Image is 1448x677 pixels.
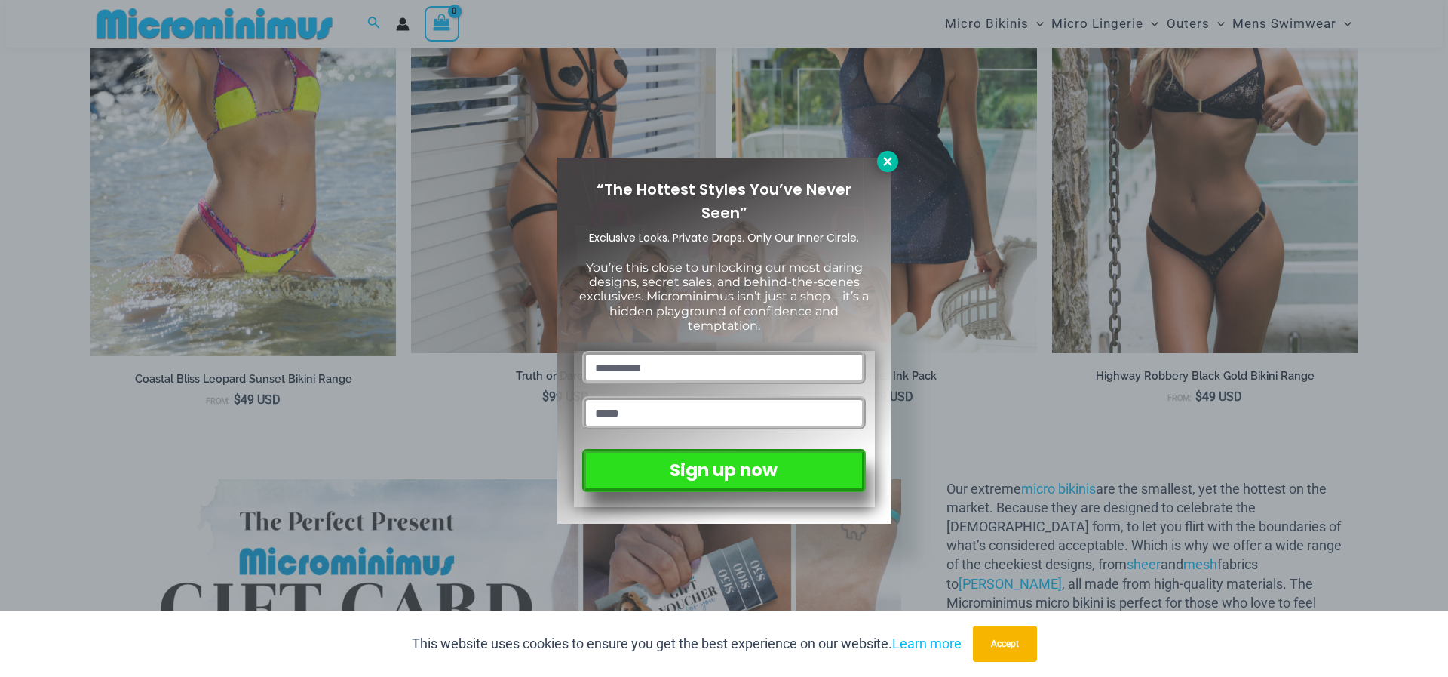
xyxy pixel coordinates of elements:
span: You’re this close to unlocking our most daring designs, secret sales, and behind-the-scenes exclu... [579,260,869,333]
p: This website uses cookies to ensure you get the best experience on our website. [412,632,962,655]
button: Accept [973,626,1037,662]
span: Exclusive Looks. Private Drops. Only Our Inner Circle. [589,230,859,245]
a: Learn more [892,635,962,651]
button: Sign up now [582,449,865,492]
button: Close [877,151,898,172]
span: “The Hottest Styles You’ve Never Seen” [597,179,851,223]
